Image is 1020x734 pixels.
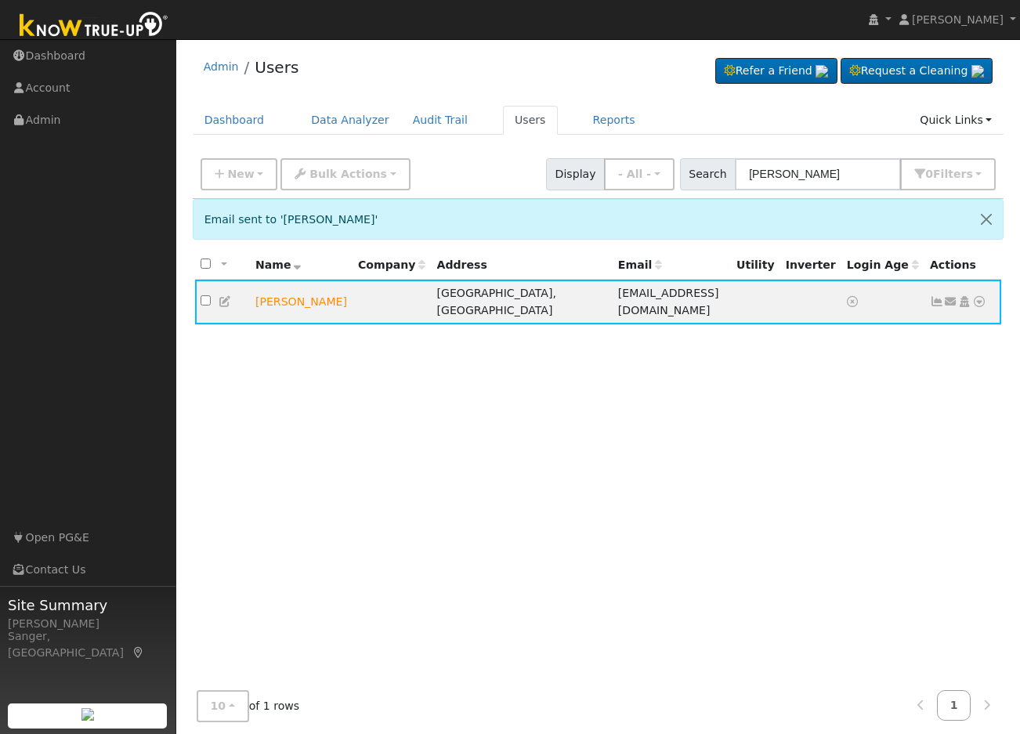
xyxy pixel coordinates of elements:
[437,257,607,273] div: Address
[970,200,1003,238] button: Close
[680,158,736,190] span: Search
[8,595,168,616] span: Site Summary
[944,294,958,310] a: luis93660@gmail.com
[957,295,971,308] a: Login As
[204,60,239,73] a: Admin
[132,646,146,659] a: Map
[197,690,249,722] button: 10
[618,287,719,316] span: [EMAIL_ADDRESS][DOMAIN_NAME]
[816,65,828,78] img: retrieve
[280,158,410,190] button: Bulk Actions
[847,295,861,308] a: No login access
[937,690,971,721] a: 1
[12,9,176,44] img: Know True-Up
[618,259,662,271] span: Email
[503,106,558,135] a: Users
[299,106,401,135] a: Data Analyzer
[8,616,168,632] div: [PERSON_NAME]
[358,259,425,271] span: Company name
[900,158,996,190] button: 0Filters
[581,106,647,135] a: Reports
[966,168,972,180] span: s
[197,690,300,722] span: of 1 rows
[735,158,901,190] input: Search
[930,295,944,308] a: Not connected
[546,158,605,190] span: Display
[786,257,836,273] div: Inverter
[908,106,1004,135] a: Quick Links
[736,257,775,273] div: Utility
[841,58,993,85] a: Request a Cleaning
[401,106,479,135] a: Audit Trail
[971,65,984,78] img: retrieve
[847,259,919,271] span: Days since last login
[972,294,986,310] a: Other actions
[431,280,612,324] td: [GEOGRAPHIC_DATA], [GEOGRAPHIC_DATA]
[912,13,1004,26] span: [PERSON_NAME]
[255,58,298,77] a: Users
[255,259,302,271] span: Name
[715,58,837,85] a: Refer a Friend
[81,708,94,721] img: retrieve
[211,700,226,712] span: 10
[930,257,996,273] div: Actions
[8,628,168,661] div: Sanger, [GEOGRAPHIC_DATA]
[219,295,233,308] a: Edit User
[250,280,353,324] td: Lead
[204,213,378,226] span: Email sent to '[PERSON_NAME]'
[193,106,277,135] a: Dashboard
[604,158,675,190] button: - All -
[227,168,254,180] span: New
[201,158,278,190] button: New
[933,168,973,180] span: Filter
[309,168,387,180] span: Bulk Actions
